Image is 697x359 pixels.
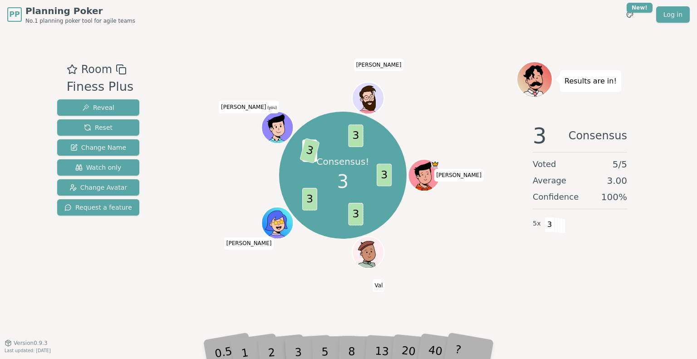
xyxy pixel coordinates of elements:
p: Results are in! [564,75,617,88]
span: Click to change your name [354,59,404,71]
span: Confidence [533,191,579,203]
button: Click to change your avatar [262,113,292,143]
span: 3 [545,217,555,232]
span: Change Name [70,143,126,152]
button: Reveal [57,99,139,116]
span: 3 [337,168,348,195]
span: Click to change your name [219,100,279,113]
span: Reveal [82,103,114,112]
span: 5 / 5 [613,158,627,171]
span: 3 [348,125,363,148]
span: Consensus [569,125,627,147]
span: Planning Poker [25,5,135,17]
span: Last updated: [DATE] [5,348,51,353]
span: Click to change your name [434,169,484,182]
div: New! [627,3,653,13]
span: 100 % [601,191,627,203]
span: Click to change your name [224,237,274,250]
span: Watch only [75,163,122,172]
button: Change Avatar [57,179,139,196]
button: New! [622,6,638,23]
button: Version0.9.3 [5,339,48,347]
span: 3 [533,125,547,147]
span: No.1 planning poker tool for agile teams [25,17,135,25]
p: Consensus! [316,155,369,168]
span: Reset [84,123,113,132]
button: Reset [57,119,139,136]
button: Request a feature [57,199,139,216]
button: Watch only [57,159,139,176]
span: Version 0.9.3 [14,339,48,347]
button: Add as favourite [67,61,78,78]
span: Request a feature [64,203,132,212]
button: Change Name [57,139,139,156]
span: (you) [266,105,277,109]
a: PPPlanning PokerNo.1 planning poker tool for agile teams [7,5,135,25]
span: 5 x [533,219,541,229]
span: 3 [299,138,320,163]
span: Voted [533,158,556,171]
span: 3.00 [607,174,627,187]
span: 3 [302,188,317,211]
span: 3 [377,164,392,187]
span: Average [533,174,566,187]
span: Room [81,61,112,78]
span: Clement is the host [431,160,439,168]
div: Finess Plus [67,78,134,96]
span: PP [9,9,20,20]
span: Change Avatar [69,183,128,192]
span: 3 [348,203,363,226]
span: Click to change your name [373,279,385,292]
a: Log in [656,6,690,23]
